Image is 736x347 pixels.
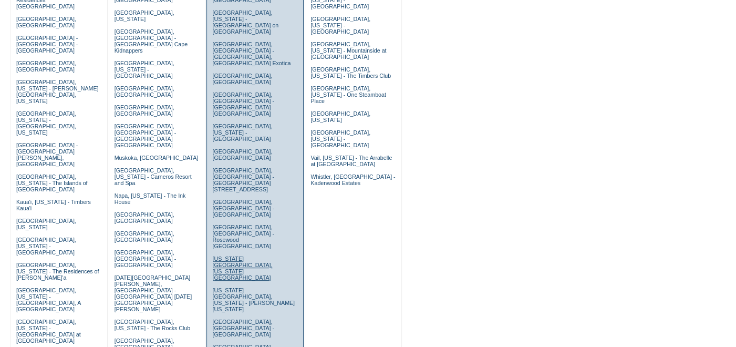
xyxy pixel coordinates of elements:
[16,142,78,167] a: [GEOGRAPHIC_DATA] - [GEOGRAPHIC_DATA][PERSON_NAME], [GEOGRAPHIC_DATA]
[16,319,81,344] a: [GEOGRAPHIC_DATA], [US_STATE] - [GEOGRAPHIC_DATA] at [GEOGRAPHIC_DATA]
[16,60,76,73] a: [GEOGRAPHIC_DATA], [GEOGRAPHIC_DATA]
[16,199,91,211] a: Kaua'i, [US_STATE] - Timbers Kaua'i
[16,287,81,312] a: [GEOGRAPHIC_DATA], [US_STATE] - [GEOGRAPHIC_DATA], A [GEOGRAPHIC_DATA]
[16,237,76,256] a: [GEOGRAPHIC_DATA], [US_STATE] - [GEOGRAPHIC_DATA]
[212,9,278,35] a: [GEOGRAPHIC_DATA], [US_STATE] - [GEOGRAPHIC_DATA] on [GEOGRAPHIC_DATA]
[212,148,272,161] a: [GEOGRAPHIC_DATA], [GEOGRAPHIC_DATA]
[115,60,174,79] a: [GEOGRAPHIC_DATA], [US_STATE] - [GEOGRAPHIC_DATA]
[310,110,370,123] a: [GEOGRAPHIC_DATA], [US_STATE]
[115,192,186,205] a: Napa, [US_STATE] - The Ink House
[212,73,272,85] a: [GEOGRAPHIC_DATA], [GEOGRAPHIC_DATA]
[115,85,174,98] a: [GEOGRAPHIC_DATA], [GEOGRAPHIC_DATA]
[212,41,291,66] a: [GEOGRAPHIC_DATA], [GEOGRAPHIC_DATA] - [GEOGRAPHIC_DATA], [GEOGRAPHIC_DATA] Exotica
[16,16,76,28] a: [GEOGRAPHIC_DATA], [GEOGRAPHIC_DATA]
[310,173,395,186] a: Whistler, [GEOGRAPHIC_DATA] - Kadenwood Estates
[212,287,295,312] a: [US_STATE][GEOGRAPHIC_DATA], [US_STATE] - [PERSON_NAME] [US_STATE]
[16,173,88,192] a: [GEOGRAPHIC_DATA], [US_STATE] - The Islands of [GEOGRAPHIC_DATA]
[212,91,274,117] a: [GEOGRAPHIC_DATA], [GEOGRAPHIC_DATA] - [GEOGRAPHIC_DATA] [GEOGRAPHIC_DATA]
[16,35,78,54] a: [GEOGRAPHIC_DATA] - [GEOGRAPHIC_DATA] - [GEOGRAPHIC_DATA]
[115,28,188,54] a: [GEOGRAPHIC_DATA], [GEOGRAPHIC_DATA] - [GEOGRAPHIC_DATA] Cape Kidnappers
[310,85,386,104] a: [GEOGRAPHIC_DATA], [US_STATE] - One Steamboat Place
[310,66,391,79] a: [GEOGRAPHIC_DATA], [US_STATE] - The Timbers Club
[16,110,76,136] a: [GEOGRAPHIC_DATA], [US_STATE] - [GEOGRAPHIC_DATA], [US_STATE]
[115,123,176,148] a: [GEOGRAPHIC_DATA], [GEOGRAPHIC_DATA] - [GEOGRAPHIC_DATA] [GEOGRAPHIC_DATA]
[16,262,99,281] a: [GEOGRAPHIC_DATA], [US_STATE] - The Residences of [PERSON_NAME]'a
[212,319,274,338] a: [GEOGRAPHIC_DATA], [GEOGRAPHIC_DATA] - [GEOGRAPHIC_DATA]
[16,79,99,104] a: [GEOGRAPHIC_DATA], [US_STATE] - [PERSON_NAME][GEOGRAPHIC_DATA], [US_STATE]
[310,41,386,60] a: [GEOGRAPHIC_DATA], [US_STATE] - Mountainside at [GEOGRAPHIC_DATA]
[310,16,370,35] a: [GEOGRAPHIC_DATA], [US_STATE] - [GEOGRAPHIC_DATA]
[16,218,76,230] a: [GEOGRAPHIC_DATA], [US_STATE]
[115,249,176,268] a: [GEOGRAPHIC_DATA], [GEOGRAPHIC_DATA] - [GEOGRAPHIC_DATA]
[115,9,174,22] a: [GEOGRAPHIC_DATA], [US_STATE]
[115,211,174,224] a: [GEOGRAPHIC_DATA], [GEOGRAPHIC_DATA]
[212,199,274,218] a: [GEOGRAPHIC_DATA], [GEOGRAPHIC_DATA] - [GEOGRAPHIC_DATA]
[115,319,191,331] a: [GEOGRAPHIC_DATA], [US_STATE] - The Rocks Club
[310,155,392,167] a: Vail, [US_STATE] - The Arrabelle at [GEOGRAPHIC_DATA]
[212,224,274,249] a: [GEOGRAPHIC_DATA], [GEOGRAPHIC_DATA] - Rosewood [GEOGRAPHIC_DATA]
[212,123,272,142] a: [GEOGRAPHIC_DATA], [US_STATE] - [GEOGRAPHIC_DATA]
[115,104,174,117] a: [GEOGRAPHIC_DATA], [GEOGRAPHIC_DATA]
[310,129,370,148] a: [GEOGRAPHIC_DATA], [US_STATE] - [GEOGRAPHIC_DATA]
[115,230,174,243] a: [GEOGRAPHIC_DATA], [GEOGRAPHIC_DATA]
[212,256,272,281] a: [US_STATE][GEOGRAPHIC_DATA], [US_STATE][GEOGRAPHIC_DATA]
[212,167,274,192] a: [GEOGRAPHIC_DATA], [GEOGRAPHIC_DATA] - [GEOGRAPHIC_DATA][STREET_ADDRESS]
[115,274,192,312] a: [DATE][GEOGRAPHIC_DATA][PERSON_NAME], [GEOGRAPHIC_DATA] - [GEOGRAPHIC_DATA] [DATE][GEOGRAPHIC_DAT...
[115,155,198,161] a: Muskoka, [GEOGRAPHIC_DATA]
[115,167,192,186] a: [GEOGRAPHIC_DATA], [US_STATE] - Carneros Resort and Spa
